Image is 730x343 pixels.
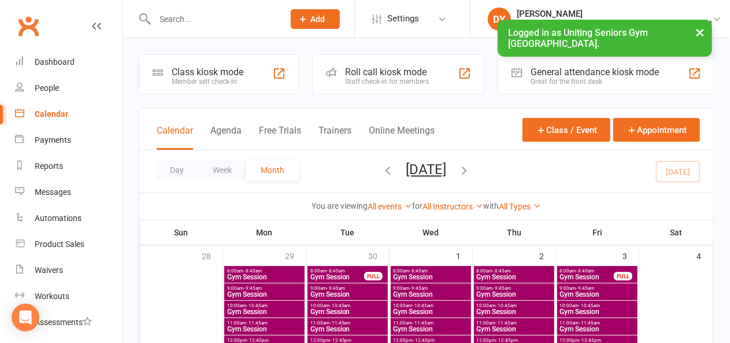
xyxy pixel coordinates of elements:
span: 11:00am [310,320,386,326]
th: Fri [556,220,639,245]
span: 12:00pm [393,338,469,343]
button: Calendar [157,125,193,150]
div: Payments [35,135,71,145]
span: Gym Session [559,308,635,315]
span: 9:00am [393,286,469,291]
span: - 9:45am [493,286,512,291]
span: Gym Session [393,326,469,333]
a: Product Sales [15,231,122,257]
span: - 12:45pm [330,338,352,343]
div: Calendar [35,109,68,119]
th: Sat [639,220,713,245]
span: 10:00am [559,303,635,308]
span: - 9:45am [410,286,428,291]
div: Dashboard [35,57,75,67]
span: - 11:45am [496,320,517,326]
div: Product Sales [35,239,84,249]
strong: for [412,201,423,211]
button: Month [246,160,299,180]
div: People [35,83,59,93]
a: Messages [15,179,122,205]
button: Agenda [210,125,242,150]
span: - 10:45am [246,303,268,308]
span: 8:00am [476,268,552,274]
div: 1 [456,246,472,265]
span: Gym Session [559,326,635,333]
span: - 12:45pm [580,338,602,343]
input: Search... [151,11,276,27]
span: - 9:45am [327,286,345,291]
span: - 8:45am [576,268,595,274]
div: 29 [285,246,306,265]
span: Gym Session [476,274,552,281]
div: 2 [539,246,555,265]
span: Gym Session [310,308,386,315]
span: Gym Session [310,291,386,298]
div: Assessments [35,318,92,327]
span: Gym Session [393,291,469,298]
th: Mon [223,220,306,245]
a: All events [368,202,412,211]
div: Messages [35,187,71,197]
a: Assessments [15,309,122,335]
span: - 8:45am [410,268,428,274]
div: Waivers [35,265,63,275]
div: Staff check-in for members [345,78,429,86]
a: All Instructors [423,202,483,211]
button: Class / Event [523,118,610,142]
span: 8:00am [310,268,365,274]
span: - 11:45am [579,320,601,326]
span: Gym Session [476,308,552,315]
span: - 8:45am [243,268,262,274]
span: Gym Session [227,291,302,298]
a: Workouts [15,283,122,309]
span: 11:00am [559,320,635,326]
div: 30 [368,246,389,265]
div: DY [488,8,511,31]
div: 3 [622,246,639,265]
div: Roll call kiosk mode [345,67,429,78]
span: Gym Session [476,326,552,333]
span: - 11:45am [246,320,268,326]
div: 28 [202,246,223,265]
span: - 9:45am [576,286,595,291]
span: Add [311,14,325,24]
span: - 8:45am [327,268,345,274]
span: - 10:45am [496,303,517,308]
a: Reports [15,153,122,179]
a: Dashboard [15,49,122,75]
span: 9:00am [476,286,552,291]
a: All Types [499,202,541,211]
span: 10:00am [227,303,302,308]
span: 9:00am [559,286,635,291]
span: Gym Session [476,291,552,298]
span: 10:00am [393,303,469,308]
a: Payments [15,127,122,153]
div: Open Intercom Messenger [12,304,39,331]
span: - 12:45pm [413,338,435,343]
div: Great for the front desk [531,78,659,86]
button: Week [198,160,246,180]
div: Workouts [35,292,69,301]
a: Calendar [15,101,122,127]
span: 10:00am [476,303,552,308]
span: 11:00am [227,320,302,326]
div: Class kiosk mode [172,67,243,78]
a: Automations [15,205,122,231]
strong: with [483,201,499,211]
div: General attendance kiosk mode [531,67,659,78]
span: Settings [387,6,419,32]
span: Gym Session [227,274,302,281]
span: 12:00pm [476,338,552,343]
strong: You are viewing [312,201,368,211]
div: FULL [614,272,632,281]
span: 12:00pm [310,338,386,343]
th: Wed [390,220,473,245]
span: - 12:45pm [496,338,518,343]
div: Reports [35,161,63,171]
span: 8:00am [559,268,614,274]
div: [PERSON_NAME] [517,9,712,19]
span: Gym Session [310,274,365,281]
span: 9:00am [227,286,302,291]
a: People [15,75,122,101]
